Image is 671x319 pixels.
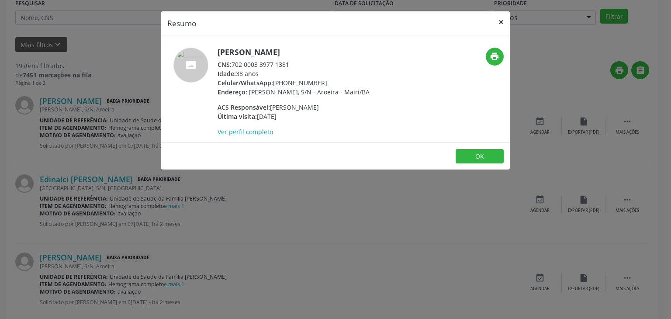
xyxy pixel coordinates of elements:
span: Última visita: [218,112,257,121]
button: OK [456,149,504,164]
h5: Resumo [167,17,197,29]
div: 702 0003 3977 1381 [218,60,370,69]
div: 38 anos [218,69,370,78]
span: CNS: [218,60,232,69]
h5: [PERSON_NAME] [218,48,370,57]
span: Celular/WhatsApp: [218,79,273,87]
span: Endereço: [218,88,247,96]
span: ACS Responsável: [218,103,270,111]
a: Ver perfil completo [218,128,273,136]
i: print [490,52,499,61]
span: Idade: [218,69,236,78]
div: [PERSON_NAME] [218,103,370,112]
div: [PHONE_NUMBER] [218,78,370,87]
img: accompaniment [173,48,208,83]
span: [PERSON_NAME], S/N - Aroeira - Mairi/BA [249,88,370,96]
div: [DATE] [218,112,370,121]
button: Close [492,11,510,33]
button: print [486,48,504,66]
